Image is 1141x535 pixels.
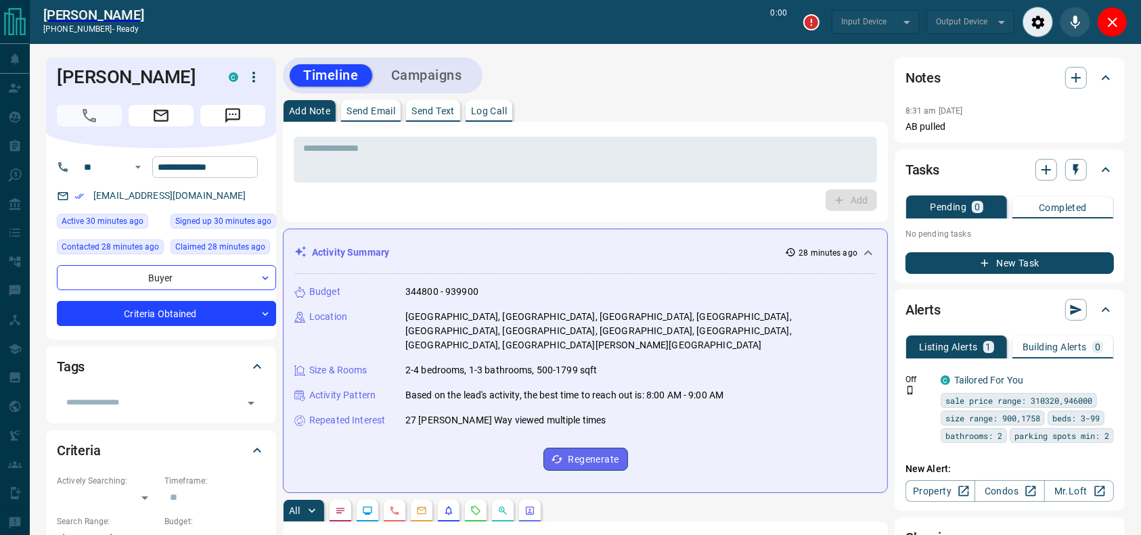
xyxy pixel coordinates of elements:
h2: Tags [57,356,85,377]
p: Pending [930,202,966,212]
p: New Alert: [905,462,1114,476]
span: Call [57,105,122,126]
svg: Calls [389,505,400,516]
div: Buyer [57,265,276,290]
p: Search Range: [57,515,158,528]
span: Contacted 28 minutes ago [62,240,159,254]
a: [EMAIL_ADDRESS][DOMAIN_NAME] [93,190,246,201]
span: ready [116,24,139,34]
div: condos.ca [941,375,950,385]
svg: Opportunities [497,505,508,516]
p: Location [309,310,347,324]
p: AB pulled [905,120,1114,134]
button: Open [242,394,261,413]
a: Tailored For You [954,375,1023,386]
svg: Requests [470,505,481,516]
svg: Agent Actions [524,505,535,516]
h2: Alerts [905,299,941,321]
p: Add Note [289,106,330,116]
a: [PERSON_NAME] [43,7,144,23]
div: Criteria [57,434,265,467]
svg: Notes [335,505,346,516]
span: Message [200,105,265,126]
span: Signed up 30 minutes ago [175,214,271,228]
p: 0 [1095,342,1100,352]
a: Property [905,480,975,502]
p: All [289,506,300,515]
p: Log Call [471,106,507,116]
span: parking spots min: 2 [1014,429,1109,442]
p: 344800 - 939900 [405,285,478,299]
button: New Task [905,252,1114,274]
p: Listing Alerts [919,342,978,352]
div: Wed Aug 13 2025 [57,239,164,258]
p: 0 [975,202,980,212]
h2: Tasks [905,159,939,181]
svg: Email Verified [74,191,84,201]
svg: Lead Browsing Activity [362,505,373,516]
p: 2-4 bedrooms, 1-3 bathrooms, 500-1799 sqft [405,363,598,377]
p: 1 [986,342,991,352]
p: Activity Summary [312,246,389,260]
span: Claimed 28 minutes ago [175,240,265,254]
h2: Criteria [57,440,101,461]
span: size range: 900,1758 [945,411,1040,425]
h1: [PERSON_NAME] [57,66,208,88]
div: Tasks [905,154,1114,186]
span: beds: 3-99 [1052,411,1100,425]
p: [GEOGRAPHIC_DATA], [GEOGRAPHIC_DATA], [GEOGRAPHIC_DATA], [GEOGRAPHIC_DATA], [GEOGRAPHIC_DATA], [G... [405,310,876,352]
p: Off [905,373,933,386]
div: Wed Aug 13 2025 [171,239,276,258]
span: Active 30 minutes ago [62,214,143,228]
svg: Push Notification Only [905,386,915,395]
p: [PHONE_NUMBER] - [43,23,144,35]
div: Alerts [905,294,1114,326]
div: Notes [905,62,1114,94]
div: Tags [57,350,265,383]
button: Campaigns [378,64,476,87]
button: Regenerate [543,448,628,471]
p: No pending tasks [905,224,1114,244]
button: Open [130,159,146,175]
p: Budget [309,285,340,299]
p: 28 minutes ago [799,247,857,259]
p: Send Email [346,106,395,116]
p: 0:00 [771,7,787,37]
p: Building Alerts [1023,342,1087,352]
div: Mute [1060,7,1090,37]
div: Activity Summary28 minutes ago [294,240,876,265]
p: Actively Searching: [57,475,158,487]
div: condos.ca [229,72,238,82]
p: Size & Rooms [309,363,367,377]
p: Repeated Interest [309,413,385,427]
span: Email [129,105,194,126]
div: Wed Aug 13 2025 [171,214,276,233]
p: Send Text [411,106,455,116]
svg: Listing Alerts [443,505,454,516]
div: Criteria Obtained [57,301,276,326]
p: 27 [PERSON_NAME] Way viewed multiple times [405,413,606,427]
div: Wed Aug 13 2025 [57,214,164,233]
span: bathrooms: 2 [945,429,1002,442]
h2: Notes [905,67,941,89]
p: 8:31 am [DATE] [905,106,963,116]
p: Budget: [164,515,265,528]
div: Close [1097,7,1127,37]
div: Audio Settings [1023,7,1053,37]
p: Completed [1039,203,1087,212]
svg: Emails [416,505,427,516]
button: Timeline [290,64,372,87]
p: Activity Pattern [309,388,376,402]
p: Based on the lead's activity, the best time to reach out is: 8:00 AM - 9:00 AM [405,388,723,402]
p: Timeframe: [164,475,265,487]
span: sale price range: 310320,946000 [945,394,1092,407]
